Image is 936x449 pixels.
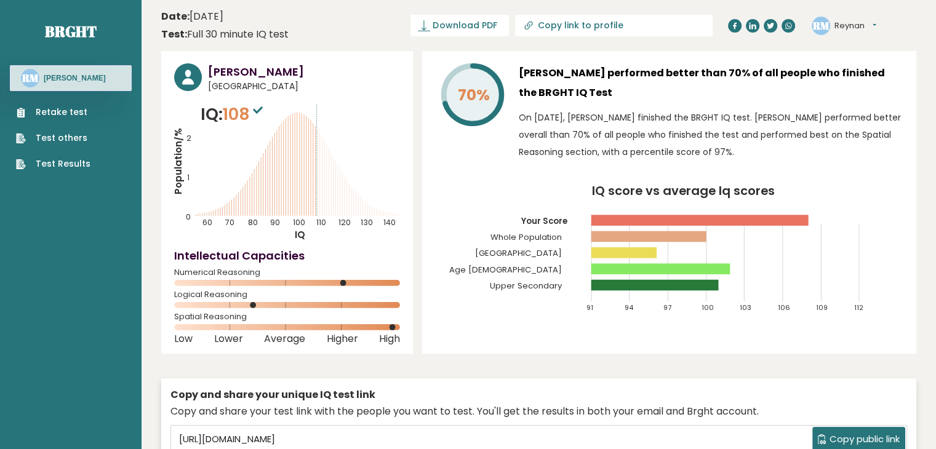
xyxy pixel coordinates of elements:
tspan: 80 [248,217,258,228]
tspan: 103 [740,303,751,312]
tspan: Upper Secondary [490,280,562,292]
text: RM [812,18,830,32]
span: Higher [327,336,358,341]
tspan: 130 [361,217,373,228]
tspan: [GEOGRAPHIC_DATA] [475,247,562,259]
tspan: 100 [702,303,714,312]
text: RM [22,71,39,85]
tspan: 94 [625,303,634,312]
a: Retake test [16,106,90,119]
p: On [DATE], [PERSON_NAME] finished the BRGHT IQ test. [PERSON_NAME] performed better overall than ... [519,109,903,161]
span: Logical Reasoning [174,292,400,297]
a: Download PDF [410,15,509,36]
tspan: 100 [293,217,305,228]
tspan: 1 [187,172,190,183]
b: Date: [161,9,190,23]
tspan: 120 [338,217,351,228]
tspan: 90 [270,217,280,228]
tspan: 0 [186,212,191,222]
div: Copy and share your test link with the people you want to test. You'll get the results in both yo... [170,404,907,419]
time: [DATE] [161,9,223,24]
span: Numerical Reasoning [174,270,400,275]
tspan: Population/% [172,128,185,194]
tspan: 2 [186,133,191,143]
span: High [379,336,400,341]
p: IQ: [201,102,266,127]
tspan: 106 [778,303,790,312]
tspan: Whole Population [490,231,562,243]
span: Spatial Reasoning [174,314,400,319]
tspan: 140 [383,217,396,228]
a: Test Results [16,157,90,170]
h3: [PERSON_NAME] [44,73,106,83]
a: Test others [16,132,90,145]
span: [GEOGRAPHIC_DATA] [208,80,400,93]
tspan: 112 [855,303,864,312]
a: Brght [45,22,97,41]
tspan: Your Score [521,215,567,227]
tspan: 70% [458,84,490,106]
span: Average [264,336,305,341]
span: Low [174,336,193,341]
h4: Intellectual Capacities [174,247,400,264]
tspan: Age [DEMOGRAPHIC_DATA] [449,264,562,276]
h3: [PERSON_NAME] performed better than 70% of all people who finished the BRGHT IQ Test [519,63,903,103]
span: Lower [214,336,243,341]
tspan: 109 [816,303,828,312]
tspan: 110 [316,217,326,228]
tspan: 60 [203,217,213,228]
tspan: 97 [663,303,671,312]
div: Copy and share your unique IQ test link [170,387,907,402]
tspan: IQ score vs average Iq scores [592,182,775,199]
tspan: IQ [295,228,305,241]
b: Test: [161,27,187,41]
button: Reynan [834,20,876,32]
span: Copy public link [830,432,900,447]
h3: [PERSON_NAME] [208,63,400,80]
div: Full 30 minute IQ test [161,27,289,42]
tspan: 91 [586,303,593,312]
span: 108 [223,103,266,125]
span: Download PDF [433,19,497,32]
tspan: 70 [225,217,234,228]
